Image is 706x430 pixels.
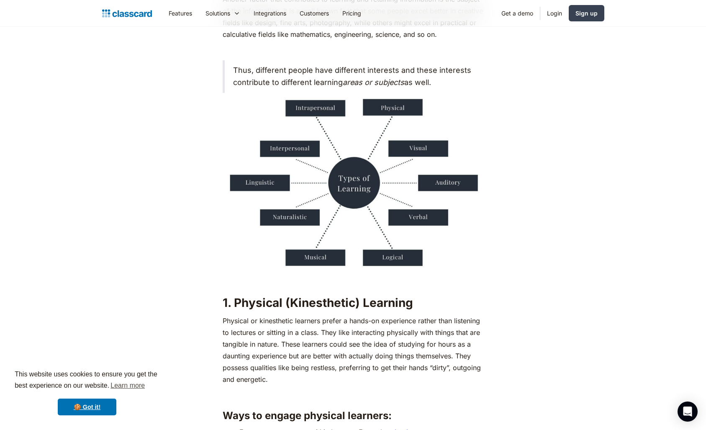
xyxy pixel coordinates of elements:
[223,315,483,385] p: Physical or kinesthetic learners prefer a hands-on experience rather than listening to lectures o...
[293,4,336,23] a: Customers
[223,409,392,422] strong: Ways to engage physical learners:
[569,5,604,21] a: Sign up
[199,4,247,23] div: Solutions
[336,4,368,23] a: Pricing
[247,4,293,23] a: Integrations
[343,78,404,87] em: areas or subjects
[223,389,483,401] p: ‍
[495,4,540,23] a: Get a demo
[223,97,483,271] img: a mind map showcasing the types of learning
[58,399,116,415] a: dismiss cookie message
[205,9,230,18] div: Solutions
[223,60,483,93] blockquote: Thus, different people have different interests and these interests contribute to different learn...
[102,8,152,19] a: home
[575,9,598,18] div: Sign up
[15,369,159,392] span: This website uses cookies to ensure you get the best experience on our website.
[223,296,413,310] strong: 1. Physical (Kinesthetic) Learning
[678,402,698,422] div: Open Intercom Messenger
[162,4,199,23] a: Features
[540,4,569,23] a: Login
[223,44,483,56] p: ‍
[7,361,167,423] div: cookieconsent
[223,275,483,287] p: ‍
[109,379,146,392] a: learn more about cookies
